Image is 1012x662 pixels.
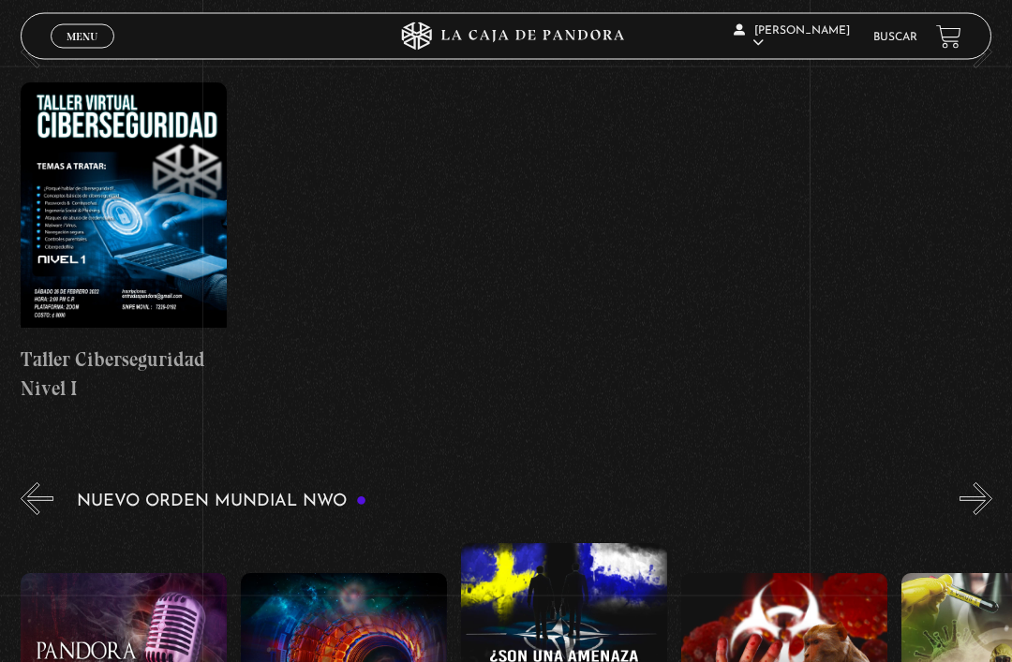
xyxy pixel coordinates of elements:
[21,346,227,405] h4: Taller Ciberseguridad Nivel I
[936,24,961,50] a: View your shopping cart
[21,483,53,516] button: Previous
[960,37,992,69] button: Next
[61,47,105,60] span: Cerrar
[21,83,227,405] a: Taller Ciberseguridad Nivel I
[960,483,992,516] button: Next
[873,32,917,43] a: Buscar
[21,37,53,69] button: Previous
[734,25,850,49] span: [PERSON_NAME]
[67,31,97,42] span: Menu
[77,493,367,511] h3: Nuevo Orden Mundial NWO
